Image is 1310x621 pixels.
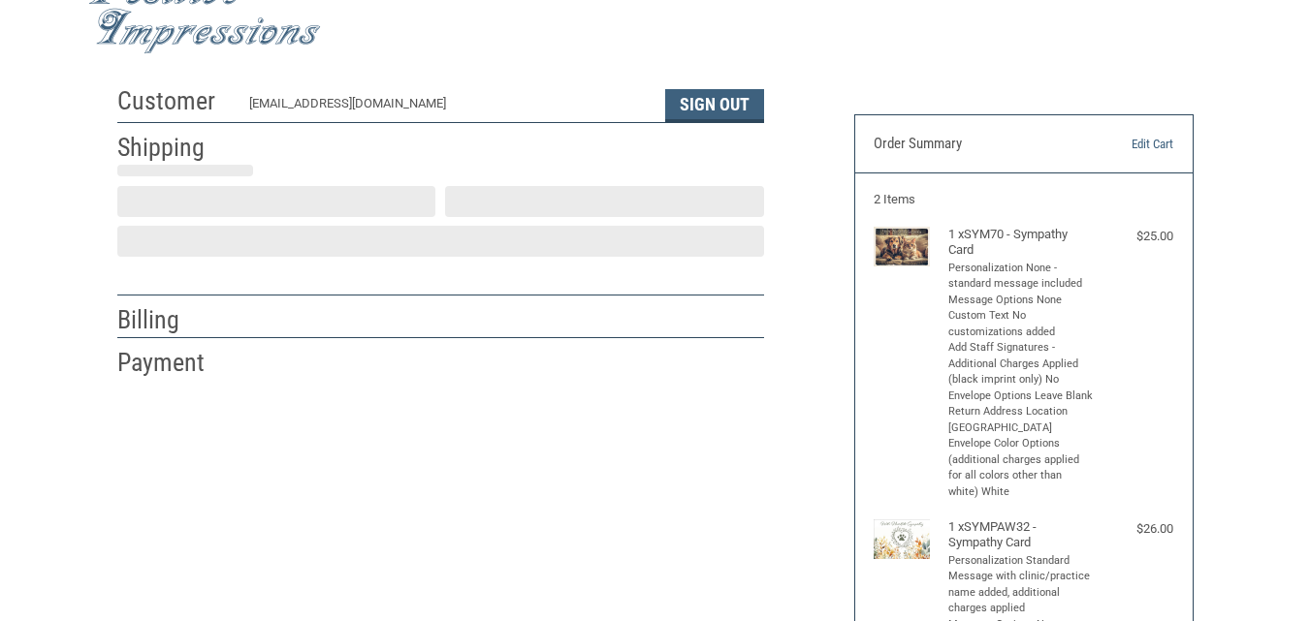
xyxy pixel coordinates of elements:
[948,519,1094,551] h4: 1 x SYMPAW32 - Sympathy Card
[874,192,1173,207] h3: 2 Items
[874,135,1077,154] h3: Order Summary
[948,261,1094,293] li: Personalization None - standard message included
[665,89,764,122] button: Sign Out
[948,308,1094,340] li: Custom Text No customizations added
[948,293,1094,309] li: Message Options None
[1077,135,1173,154] a: Edit Cart
[117,304,231,336] h2: Billing
[1099,519,1173,539] div: $26.00
[948,404,1094,436] li: Return Address Location [GEOGRAPHIC_DATA]
[117,85,231,117] h2: Customer
[948,340,1094,388] li: Add Staff Signatures - Additional Charges Applied (black imprint only) No
[249,94,646,122] div: [EMAIL_ADDRESS][DOMAIN_NAME]
[948,227,1094,259] h4: 1 x SYM70 - Sympathy Card
[1099,227,1173,246] div: $25.00
[117,347,231,379] h2: Payment
[948,388,1094,405] li: Envelope Options Leave Blank
[117,132,231,164] h2: Shipping
[948,436,1094,500] li: Envelope Color Options (additional charges applied for all colors other than white) White
[948,553,1094,617] li: Personalization Standard Message with clinic/practice name added, additional charges applied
